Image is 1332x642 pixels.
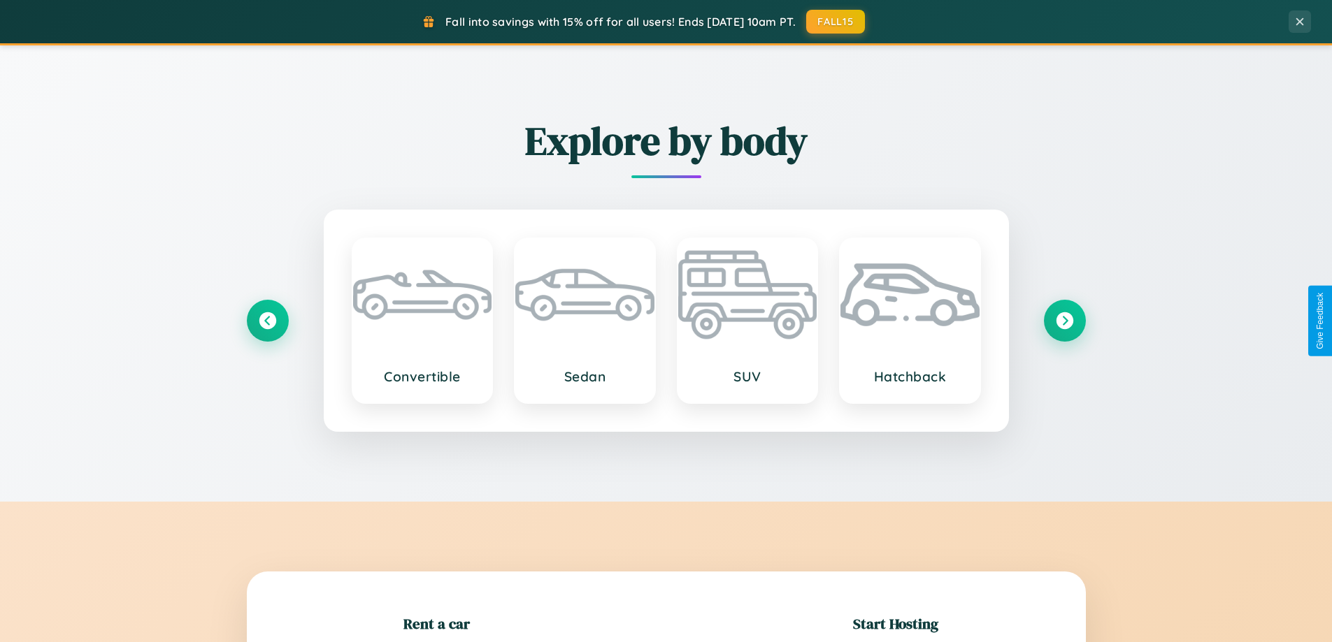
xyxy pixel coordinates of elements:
[692,368,803,385] h3: SUV
[247,114,1086,168] h2: Explore by body
[854,368,966,385] h3: Hatchback
[853,613,938,634] h2: Start Hosting
[403,613,470,634] h2: Rent a car
[445,15,796,29] span: Fall into savings with 15% off for all users! Ends [DATE] 10am PT.
[367,368,478,385] h3: Convertible
[529,368,640,385] h3: Sedan
[1315,293,1325,349] div: Give Feedback
[806,10,865,34] button: FALL15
